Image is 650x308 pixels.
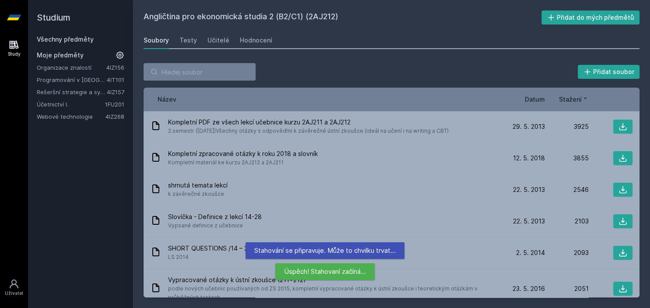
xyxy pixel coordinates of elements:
span: shrnutá temata lekcí [168,181,228,190]
a: 4IZ157 [107,89,124,96]
a: Organizace znalostí [37,63,106,72]
span: Slovíčka - Definice z lekcí 14-28 [168,212,262,221]
span: 22. 5. 2013 [513,217,545,226]
a: Soubory [144,32,169,49]
span: 2.semestr ([DATE])Všechny otázky s odpověďmi k závěrečné ústní zkoušce (ideál na učení i na writi... [168,127,449,135]
button: Název [158,95,176,104]
a: Testy [179,32,197,49]
input: Hledej soubor [144,63,256,81]
button: Přidat soubor [578,65,640,79]
span: 2. 5. 2014 [516,248,545,257]
a: 1FU201 [105,101,124,108]
a: Hodnocení [240,32,272,49]
a: 4IT101 [107,76,124,83]
span: SHORT QUESTIONS /14 – 27/ [168,244,254,253]
a: 4IZ268 [105,113,124,120]
span: 29. 5. 2013 [513,122,545,131]
div: Study [8,51,21,57]
div: Hodnocení [240,36,272,45]
div: 3855 [545,154,589,163]
span: Vypracované otázky k ústní zkoušce (211+212) [168,276,498,284]
span: Stažení [559,95,582,104]
span: Moje předměty [37,51,84,60]
div: Uživatel [5,290,23,297]
span: Vypsané definice z učebnice [168,221,262,230]
span: Kompletní zpracované otázky k roku 2018 a slovník [168,149,318,158]
span: 22. 5. 2013 [513,185,545,194]
span: 12. 5. 2018 [513,154,545,163]
button: Přidat do mých předmětů [541,11,640,25]
a: Všechny předměty [37,35,94,43]
span: podle nových učebnic používaných od ZS 2015, kompletní vypracované otázky k ústní zkoušce i teore... [168,284,498,302]
button: Stažení [559,95,589,104]
h2: Angličtina pro ekonomická studia 2 (B2/C1) (2AJ212) [144,11,541,25]
div: Testy [179,36,197,45]
div: Stahování se připravuje. Může to chvilku trvat… [246,242,404,259]
button: Datum [525,95,545,104]
a: Učitelé [207,32,229,49]
div: 2093 [545,248,589,257]
a: Účetnictví I. [37,100,105,109]
span: LS 2014 [168,253,254,262]
a: Programování v [GEOGRAPHIC_DATA] [37,75,107,84]
a: 4IZ156 [106,64,124,71]
div: 2103 [545,217,589,226]
div: 2546 [545,185,589,194]
a: Webové technologie [37,112,105,121]
div: 2051 [545,284,589,293]
div: Úspěch! Stahovaní začíná… [275,263,375,280]
div: Učitelé [207,36,229,45]
span: 23. 5. 2016 [513,284,545,293]
a: Rešeršní strategie a systémy [37,88,107,96]
span: Kompletní materiál ke kurzu 2AJ212 a 2AJ211 [168,158,318,167]
span: Kompletní PDF ze všech lekcí učebnice kurzu 2AJ211 a 2AJ212 [168,118,449,127]
a: Study [2,35,26,62]
a: Uživatel [2,274,26,301]
span: k závěrečné zkoušce [168,190,228,198]
div: Soubory [144,36,169,45]
div: 3925 [545,122,589,131]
